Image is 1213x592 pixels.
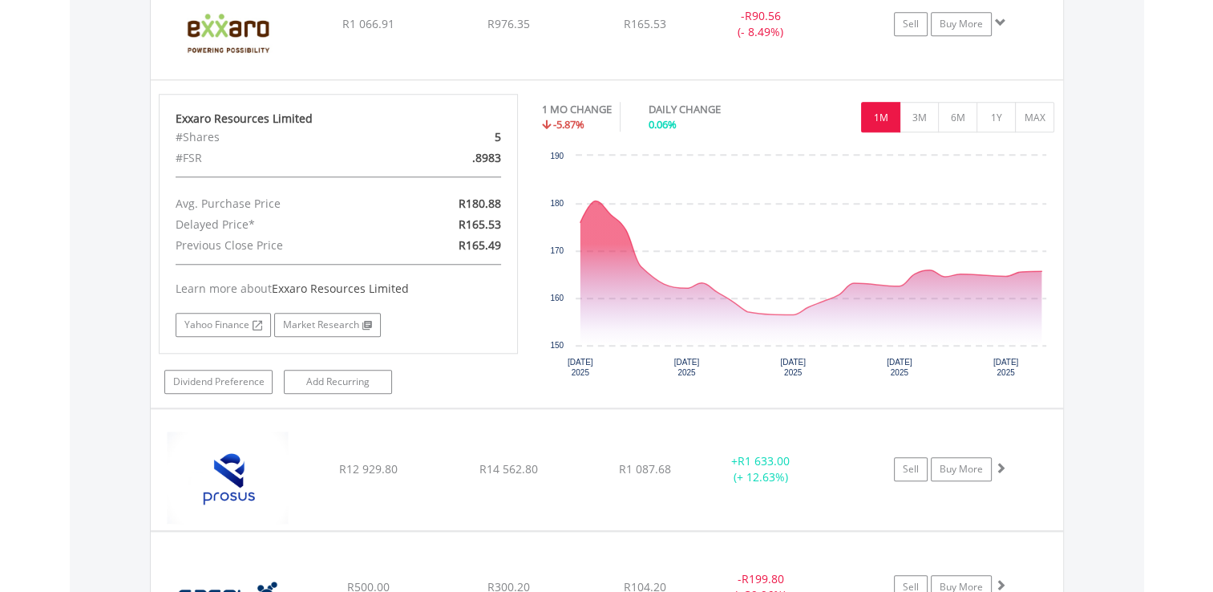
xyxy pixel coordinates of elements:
[887,358,912,377] text: [DATE] 2025
[176,313,271,337] a: Yahoo Finance
[861,102,900,132] button: 1M
[487,16,530,31] span: R976.35
[396,148,512,168] div: .8983
[164,235,397,256] div: Previous Close Price
[542,148,1055,388] div: Chart. Highcharts interactive chart.
[553,117,584,132] span: -5.87%
[1015,102,1054,132] button: MAX
[550,246,564,255] text: 170
[176,281,501,297] div: Learn more about
[459,217,501,232] span: R165.53
[284,370,392,394] a: Add Recurring
[159,429,297,525] img: EQU.ZA.PRX.png
[550,294,564,302] text: 160
[542,102,612,117] div: 1 MO CHANGE
[342,16,394,31] span: R1 066.91
[164,127,397,148] div: #Shares
[550,199,564,208] text: 180
[993,358,1019,377] text: [DATE] 2025
[894,12,928,36] a: Sell
[274,313,381,337] a: Market Research
[976,102,1016,132] button: 1Y
[649,117,677,132] span: 0.06%
[164,193,397,214] div: Avg. Purchase Price
[396,127,512,148] div: 5
[624,16,666,31] span: R165.53
[674,358,700,377] text: [DATE] 2025
[738,453,790,468] span: R1 633.00
[272,281,409,296] span: Exxaro Resources Limited
[459,237,501,253] span: R165.49
[164,148,397,168] div: #FSR
[701,453,822,485] div: + (+ 12.63%)
[649,102,777,117] div: DAILY CHANGE
[176,111,501,127] div: Exxaro Resources Limited
[742,571,784,586] span: R199.80
[900,102,939,132] button: 3M
[164,370,273,394] a: Dividend Preference
[894,457,928,481] a: Sell
[542,148,1054,388] svg: Interactive chart
[745,8,781,23] span: R90.56
[339,461,398,476] span: R12 929.80
[619,461,671,476] span: R1 087.68
[931,12,992,36] a: Buy More
[701,8,822,40] div: - (- 8.49%)
[568,358,593,377] text: [DATE] 2025
[459,196,501,211] span: R180.88
[931,457,992,481] a: Buy More
[550,341,564,350] text: 150
[164,214,397,235] div: Delayed Price*
[938,102,977,132] button: 6M
[780,358,806,377] text: [DATE] 2025
[479,461,538,476] span: R14 562.80
[550,152,564,160] text: 190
